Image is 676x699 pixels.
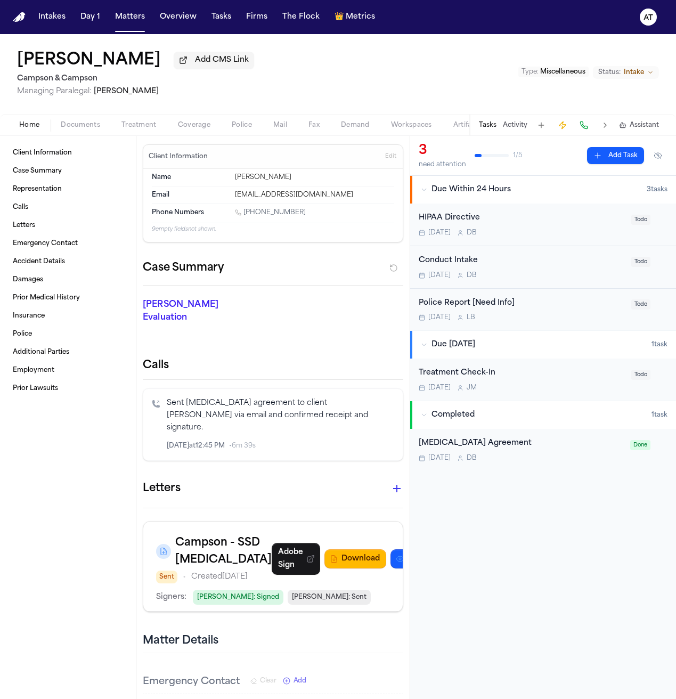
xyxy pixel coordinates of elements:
[278,7,324,27] a: The Flock
[624,68,644,77] span: Intake
[235,173,394,182] div: [PERSON_NAME]
[522,69,539,75] span: Type :
[9,326,127,343] a: Police
[644,14,653,22] text: AT
[428,454,451,462] span: [DATE]
[390,549,445,568] button: Preview
[428,271,451,280] span: [DATE]
[419,297,625,310] div: Police Report [Need Info]
[143,633,218,648] h2: Matter Details
[183,571,186,583] span: •
[232,121,252,129] span: Police
[346,12,375,22] span: Metrics
[156,571,177,583] span: Sent
[13,330,32,338] span: Police
[9,307,127,324] a: Insurance
[9,235,127,252] a: Emergency Contact
[467,271,477,280] span: D B
[235,208,306,217] a: Call 1 (208) 312-8094
[178,121,210,129] span: Coverage
[308,121,320,129] span: Fax
[121,121,157,129] span: Treatment
[229,442,256,450] span: • 6m 39s
[382,148,400,165] button: Edit
[341,121,370,129] span: Demand
[431,184,511,195] span: Due Within 24 Hours
[283,677,306,685] button: Add New
[647,185,667,194] span: 3 task s
[13,203,28,212] span: Calls
[428,384,451,392] span: [DATE]
[630,440,650,450] span: Done
[13,149,72,157] span: Client Information
[61,121,100,129] span: Documents
[143,358,403,373] h2: Calls
[428,313,451,322] span: [DATE]
[619,121,659,129] button: Assistant
[651,411,667,419] span: 1 task
[631,215,650,225] span: Todo
[143,298,221,324] p: [PERSON_NAME] Evaluation
[631,370,650,380] span: Todo
[410,359,676,401] div: Open task: Treatment Check-In
[34,7,70,27] button: Intakes
[174,52,254,69] button: Add CMS Link
[513,151,523,160] span: 1 / 5
[17,51,161,70] button: Edit matter name
[156,591,186,604] p: Signers:
[9,380,127,397] a: Prior Lawsuits
[13,384,58,393] span: Prior Lawsuits
[631,257,650,267] span: Todo
[598,68,621,77] span: Status:
[419,212,625,224] div: HIPAA Directive
[410,429,676,471] div: Open task: Retainer Agreement
[593,66,659,79] button: Change status from Intake
[9,162,127,180] a: Case Summary
[648,147,667,164] button: Hide completed tasks (⌘⇧H)
[391,121,432,129] span: Workspaces
[152,173,229,182] dt: Name
[193,590,283,605] span: [PERSON_NAME] : Signed
[288,590,371,605] span: [PERSON_NAME] : Sent
[428,229,451,237] span: [DATE]
[9,271,127,288] a: Damages
[385,153,396,160] span: Edit
[419,367,625,379] div: Treatment Check-In
[410,401,676,429] button: Completed1task
[13,294,80,302] span: Prior Medical History
[17,72,254,85] h2: Campson & Campson
[419,255,625,267] div: Conduct Intake
[152,191,229,199] dt: Email
[9,362,127,379] a: Employment
[479,121,496,129] button: Tasks
[9,181,127,198] a: Representation
[555,118,570,133] button: Create Immediate Task
[13,185,62,193] span: Representation
[13,12,26,22] img: Finch Logo
[13,239,78,248] span: Emergency Contact
[453,121,482,129] span: Artifacts
[419,437,624,450] div: [MEDICAL_DATA] Agreement
[272,543,320,575] a: Adobe Sign
[13,167,62,175] span: Case Summary
[410,246,676,289] div: Open task: Conduct Intake
[467,454,477,462] span: D B
[76,7,104,27] button: Day 1
[330,7,379,27] button: crownMetrics
[13,348,69,356] span: Additional Parties
[207,7,235,27] button: Tasks
[152,225,394,233] p: 9 empty fields not shown.
[410,331,676,359] button: Due [DATE]1task
[587,147,644,164] button: Add Task
[9,217,127,234] a: Letters
[13,221,35,230] span: Letters
[111,7,149,27] button: Matters
[410,289,676,331] div: Open task: Police Report [Need Info]
[431,339,475,350] span: Due [DATE]
[576,118,591,133] button: Make a Call
[651,340,667,349] span: 1 task
[167,442,225,450] span: [DATE] at 12:45 PM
